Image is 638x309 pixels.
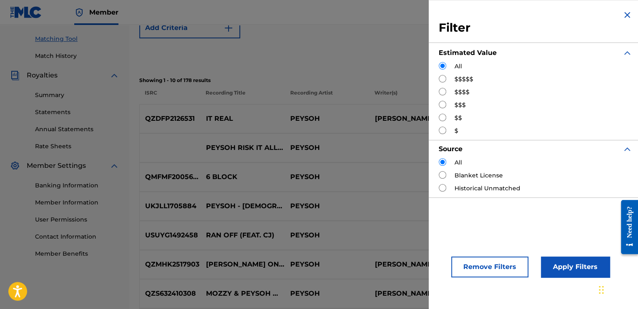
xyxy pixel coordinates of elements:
[201,143,285,153] p: PEYSOH RISK IT ALL FT INKYBOYLEXX TROER
[369,114,453,124] p: [PERSON_NAME]
[451,257,528,277] button: Remove Filters
[455,75,473,84] label: $$$$$
[455,114,462,122] label: $$
[455,171,503,180] label: Blanket License
[35,249,119,258] a: Member Benefits
[369,259,453,269] p: [PERSON_NAME]
[27,70,58,80] span: Royalties
[139,17,240,38] button: Add Criteria
[10,6,42,18] img: MLC Logo
[455,158,462,167] label: All
[285,289,369,299] p: PEYSOH
[74,7,84,17] img: Top Rightsholder
[200,89,285,104] p: Recording Title
[285,259,369,269] p: PEYSOH
[455,88,470,97] label: $$$$
[10,161,20,171] img: Member Settings
[201,230,285,240] p: RAN OFF (FEAT. CJ)
[140,289,201,299] p: QZS632410308
[285,114,369,124] p: PEYSOH
[224,23,234,33] img: 9d2ae6d4665cec9f34b9.svg
[35,125,119,134] a: Annual Statements
[35,181,119,190] a: Banking Information
[615,193,638,260] iframe: Resource Center
[139,89,200,104] p: ISRC
[140,259,201,269] p: QZMHK2517903
[201,289,285,299] p: MOZZY & PEYSOH — BLOOD DIAMONDS
[35,108,119,117] a: Statements
[369,89,454,104] p: Writer(s)
[35,35,119,43] a: Matching Tool
[369,289,453,299] p: [PERSON_NAME]
[201,201,285,211] p: PEYSOH - [DEMOGRAPHIC_DATA], I NEEDA KNOW (OFFICIAL VIDEO)
[599,277,604,302] div: Drag
[285,230,369,240] p: PEYSOH
[27,161,86,171] span: Member Settings
[10,70,20,80] img: Royalties
[35,52,119,60] a: Match History
[140,172,201,182] p: QMFMF2005633
[35,91,119,100] a: Summary
[596,269,638,309] iframe: Chat Widget
[89,7,118,17] span: Member
[455,62,462,71] label: All
[439,49,497,57] strong: Estimated Value
[622,10,632,20] img: close
[140,230,201,240] p: USUYG1492458
[140,114,201,124] p: QZDFP2126531
[541,257,610,277] button: Apply Filters
[139,77,628,84] p: Showing 1 - 10 of 178 results
[622,48,632,58] img: expand
[455,127,458,135] label: $
[622,144,632,154] img: expand
[439,145,462,153] strong: Source
[201,259,285,269] p: [PERSON_NAME] ON ME
[285,143,369,153] p: PEYSOH
[35,142,119,151] a: Rate Sheets
[455,101,466,110] label: $$$
[455,184,520,193] label: Historical Unmatched
[285,172,369,182] p: PEYSOH
[201,114,285,124] p: IT REAL
[35,232,119,241] a: Contact Information
[284,89,369,104] p: Recording Artist
[439,20,632,35] h3: Filter
[201,172,285,182] p: 6 BLOCK
[109,70,119,80] img: expand
[109,161,119,171] img: expand
[285,201,369,211] p: PEYSOH
[35,198,119,207] a: Member Information
[140,201,201,211] p: UKJLL1705884
[35,215,119,224] a: User Permissions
